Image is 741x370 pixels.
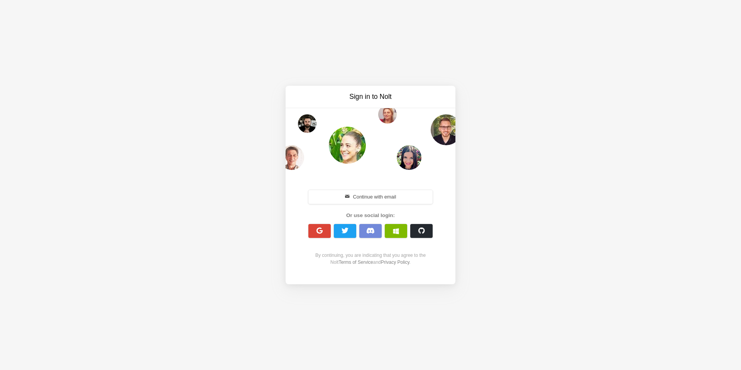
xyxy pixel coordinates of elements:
button: Continue with email [308,190,433,204]
a: Terms of Service [338,260,373,265]
h3: Sign in to Nolt [306,92,435,102]
a: Privacy Policy [381,260,409,265]
div: Or use social login: [304,212,437,219]
div: By continuing, you are indicating that you agree to the Nolt and . [304,252,437,266]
